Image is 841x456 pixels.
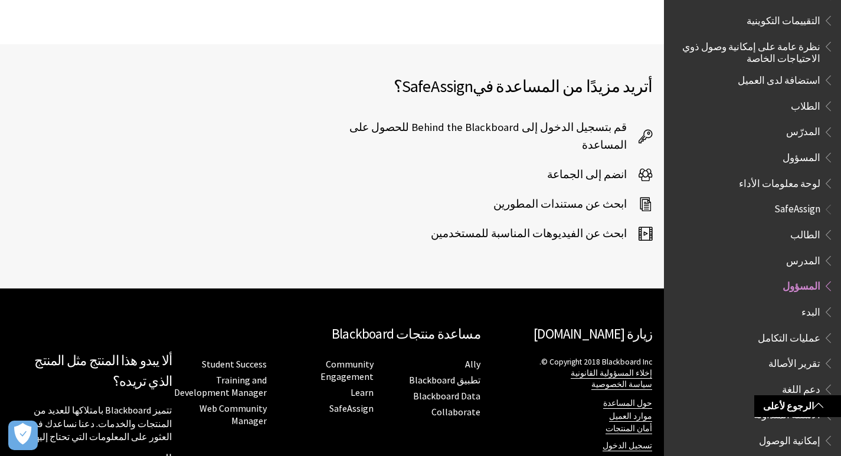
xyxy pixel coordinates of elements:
h2: مساعدة منتجات Blackboard [172,324,480,345]
span: المدرّس [786,122,820,138]
a: موارد العميل [609,411,652,422]
span: عمليات التكامل [758,328,820,344]
span: تقرير الأصالة [768,353,820,369]
a: إخلاء المسؤولية القانونية [571,368,652,379]
span: ابحث عن الفيديوهات المناسبة للمستخدمين [431,225,639,242]
a: Community Engagement [320,358,374,383]
a: Student Success [202,358,267,370]
span: الطالب [790,225,820,241]
a: ابحث عن مستندات المطورين [493,195,652,213]
p: ‎© Copyright 2018 Blackboard Inc. [492,356,652,390]
a: حول المساعدة [603,398,652,409]
a: سياسة الخصوصية [591,379,652,390]
span: SafeAssign [402,76,473,97]
h2: ألا يبدو هذا المنتج مثل المنتج الذي تريده؟ [12,350,172,392]
span: استضافة لدى العميل [738,70,820,86]
span: المدرس [786,251,820,267]
span: دعم اللغة [782,379,820,395]
a: Training and Development Manager [174,374,267,399]
h2: أتريد مزيدًا من المساعدة في ؟ [332,74,653,99]
a: Learn [351,386,374,399]
a: أمان المنتجات [606,424,652,434]
span: انضم إلى الجماعة [547,166,639,183]
button: Open Preferences [8,421,38,450]
nav: Book outline for Blackboard SafeAssign [671,199,834,451]
span: البدء [801,302,820,318]
a: قم بتسجيل الدخول إلى Behind the Blackboard للحصول على المساعدة [332,119,653,154]
a: SafeAssign [329,402,374,415]
p: تتميز Blackboard بامتلاكها للعديد من المنتجات والخدمات. دعنا نساعدك في العثور على المعلومات التي ... [12,403,172,443]
span: الطلاب [791,96,820,112]
span: قم بتسجيل الدخول إلى Behind the Blackboard للحصول على المساعدة [332,119,639,154]
a: انضم إلى الجماعة [547,166,652,183]
span: المسؤول [783,147,820,163]
span: SafeAssign [774,199,820,215]
span: الأسئلة المتداولة [754,405,820,421]
a: الرجوع لأعلى [754,395,841,417]
a: Ally [465,358,480,370]
a: تسجيل الدخول [603,441,652,451]
span: التقييمات التكوينية [747,11,820,27]
a: زيارة [DOMAIN_NAME] [534,325,652,342]
span: لوحة معلومات الأداء [739,173,820,189]
span: المسؤول [783,276,820,292]
a: Web Community Manager [199,402,267,427]
a: تطبيق Blackboard [409,374,480,386]
a: Collaborate [431,406,480,418]
span: نظرة عامة على إمكانية وصول ذوي الاحتياجات الخاصة [678,37,820,64]
span: ابحث عن مستندات المطورين [493,195,639,213]
a: Blackboard Data [413,390,480,402]
a: ابحث عن الفيديوهات المناسبة للمستخدمين [431,225,652,242]
span: إمكانية الوصول [759,431,820,447]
